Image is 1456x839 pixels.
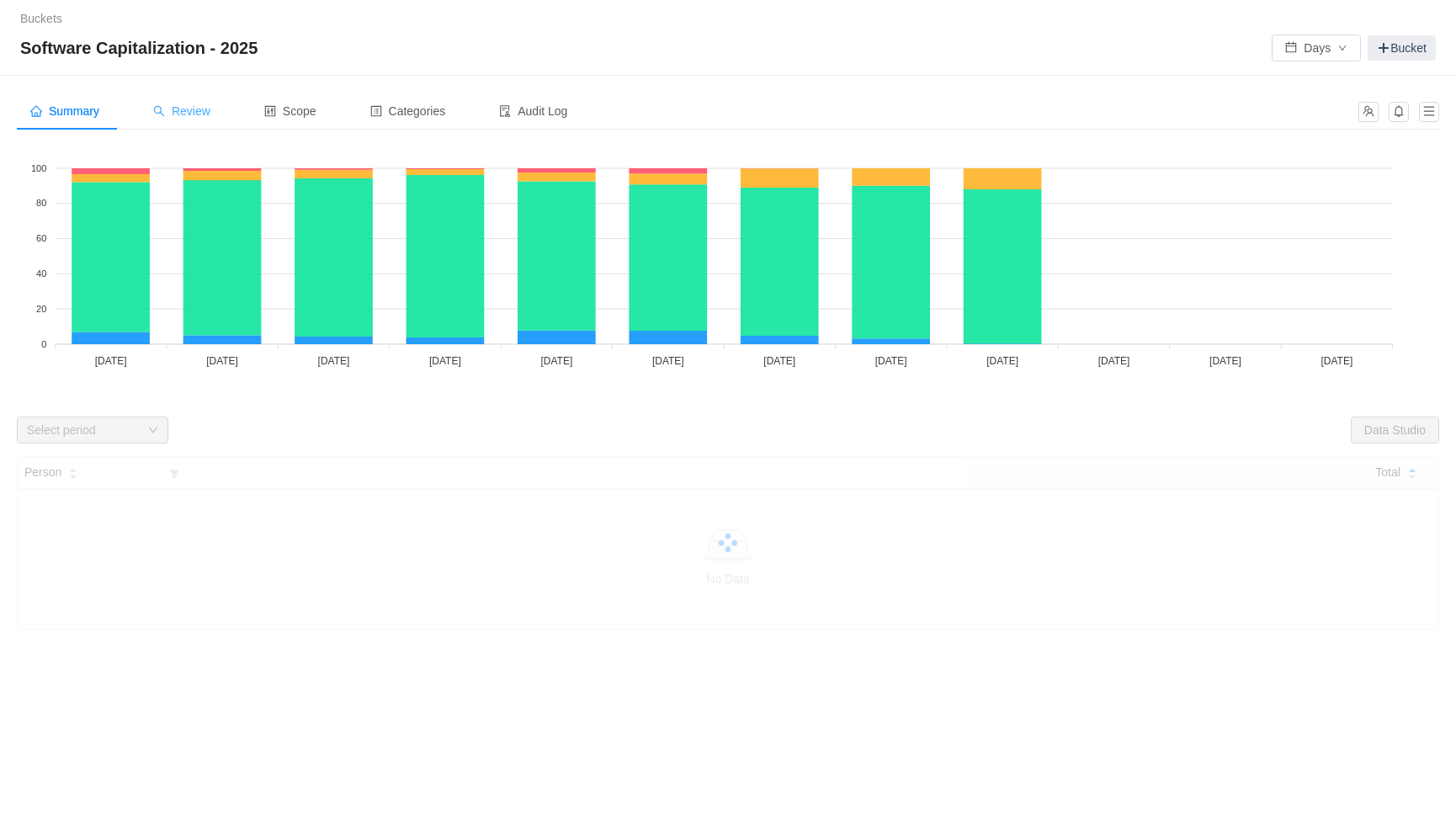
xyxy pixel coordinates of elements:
span: Software Capitalization - 2025 [20,35,268,61]
tspan: [DATE] [318,355,350,367]
tspan: 60 [36,233,46,243]
tspan: [DATE] [540,355,572,367]
tspan: 0 [41,339,46,349]
span: Review [153,104,210,118]
tspan: [DATE] [429,355,461,367]
tspan: [DATE] [206,355,238,367]
button: icon: calendarDaysicon: down [1272,35,1361,61]
tspan: 100 [31,163,46,173]
tspan: [DATE] [986,355,1018,367]
button: icon: menu [1419,102,1439,122]
span: Categories [370,104,446,118]
div: Select period [27,422,140,438]
tspan: [DATE] [1209,355,1241,367]
span: Scope [264,104,316,118]
a: Buckets [20,12,62,25]
span: Audit Log [499,104,567,118]
tspan: [DATE] [875,355,907,367]
tspan: [DATE] [95,355,127,367]
button: icon: team [1358,102,1379,122]
i: icon: profile [370,105,382,117]
i: icon: audit [499,105,511,117]
i: icon: down [148,425,158,437]
tspan: 80 [36,198,46,208]
tspan: 20 [36,304,46,314]
a: Bucket [1368,35,1436,61]
i: icon: home [30,105,42,117]
tspan: [DATE] [1321,355,1353,367]
button: icon: bell [1389,102,1409,122]
span: Summary [30,104,99,118]
i: icon: control [264,105,276,117]
tspan: [DATE] [1098,355,1130,367]
i: icon: search [153,105,165,117]
tspan: [DATE] [652,355,684,367]
tspan: [DATE] [763,355,795,367]
tspan: 40 [36,268,46,279]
